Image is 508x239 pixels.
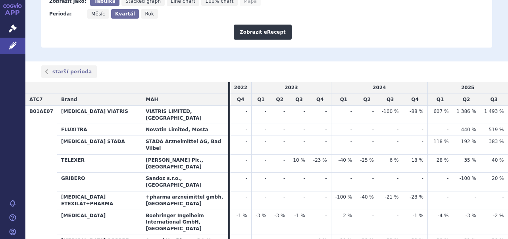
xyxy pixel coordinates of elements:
[265,157,266,163] span: -
[283,157,285,163] span: -
[57,154,142,173] th: TELEXER
[378,94,402,106] td: Q3
[289,94,309,106] td: Q3
[146,97,158,102] span: MAH
[57,210,142,235] th: [MEDICAL_DATA]
[304,139,305,144] span: -
[142,173,228,191] th: Sandoz s.r.o., [GEOGRAPHIC_DATA]
[372,109,374,114] span: -
[283,127,285,132] span: -
[237,213,247,218] span: -1 %
[283,176,285,181] span: -
[382,109,398,114] span: -100 %
[325,194,327,200] span: -
[372,213,374,218] span: -
[413,213,423,218] span: -1 %
[397,213,398,218] span: -
[437,157,449,163] span: 28 %
[57,191,142,210] th: [MEDICAL_DATA] ETEXILÁT+PHARMA
[360,157,374,163] span: -25 %
[246,194,247,200] span: -
[492,176,504,181] span: 20 %
[234,25,292,40] button: Zobrazit eRecept
[246,157,247,163] span: -
[411,157,423,163] span: 18 %
[304,127,305,132] span: -
[335,194,352,200] span: -100 %
[489,127,504,132] span: 519 %
[372,139,374,144] span: -
[433,109,448,114] span: 607 %
[304,176,305,181] span: -
[293,157,305,163] span: 10 %
[466,213,476,218] span: -3 %
[29,97,43,102] span: ATC7
[325,213,327,218] span: -
[484,109,504,114] span: 1 493 %
[385,194,399,200] span: -21 %
[246,139,247,144] span: -
[313,157,327,163] span: -23 %
[230,82,252,94] td: 2022
[331,82,427,94] td: 2024
[350,127,352,132] span: -
[309,94,331,106] td: Q4
[397,127,398,132] span: -
[265,127,266,132] span: -
[283,139,285,144] span: -
[325,109,327,114] span: -
[475,194,476,200] span: -
[142,210,228,235] th: Boehringer Ingelheim International GmbH, [GEOGRAPHIC_DATA]
[402,94,427,106] td: Q4
[331,94,356,106] td: Q1
[142,154,228,173] th: [PERSON_NAME] Plc., [GEOGRAPHIC_DATA]
[283,109,285,114] span: -
[325,176,327,181] span: -
[360,194,374,200] span: -40 %
[91,11,105,17] span: Měsíc
[410,194,423,200] span: -28 %
[350,139,352,144] span: -
[142,124,228,136] th: Novatin Limited, Mosta
[145,11,154,17] span: Rok
[397,139,398,144] span: -
[142,191,228,210] th: +pharma arzneimittel gmbh, [GEOGRAPHIC_DATA]
[115,11,135,17] span: Kvartál
[456,109,476,114] span: 1 386 %
[493,213,504,218] span: -2 %
[447,176,448,181] span: -
[452,94,480,106] td: Q2
[270,94,289,106] td: Q2
[338,157,352,163] span: -40 %
[390,157,399,163] span: 6 %
[274,213,285,218] span: -3 %
[480,94,508,106] td: Q3
[256,213,266,218] span: -3 %
[246,109,247,114] span: -
[230,94,252,106] td: Q4
[438,213,448,218] span: -4 %
[57,124,142,136] th: FLUXITRA
[265,194,266,200] span: -
[422,127,423,132] span: -
[502,194,504,200] span: -
[246,176,247,181] span: -
[461,127,476,132] span: 440 %
[461,139,476,144] span: 192 %
[304,109,305,114] span: -
[142,105,228,124] th: VIATRIS LIMITED, [GEOGRAPHIC_DATA]
[325,127,327,132] span: -
[57,105,142,124] th: [MEDICAL_DATA] VIATRIS
[492,157,504,163] span: 40 %
[283,194,285,200] span: -
[57,136,142,155] th: [MEDICAL_DATA] STADA
[246,127,247,132] span: -
[422,176,423,181] span: -
[372,127,374,132] span: -
[356,94,378,106] td: Q2
[265,109,266,114] span: -
[489,139,504,144] span: 383 %
[41,65,97,78] a: starší perioda
[350,176,352,181] span: -
[397,176,398,181] span: -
